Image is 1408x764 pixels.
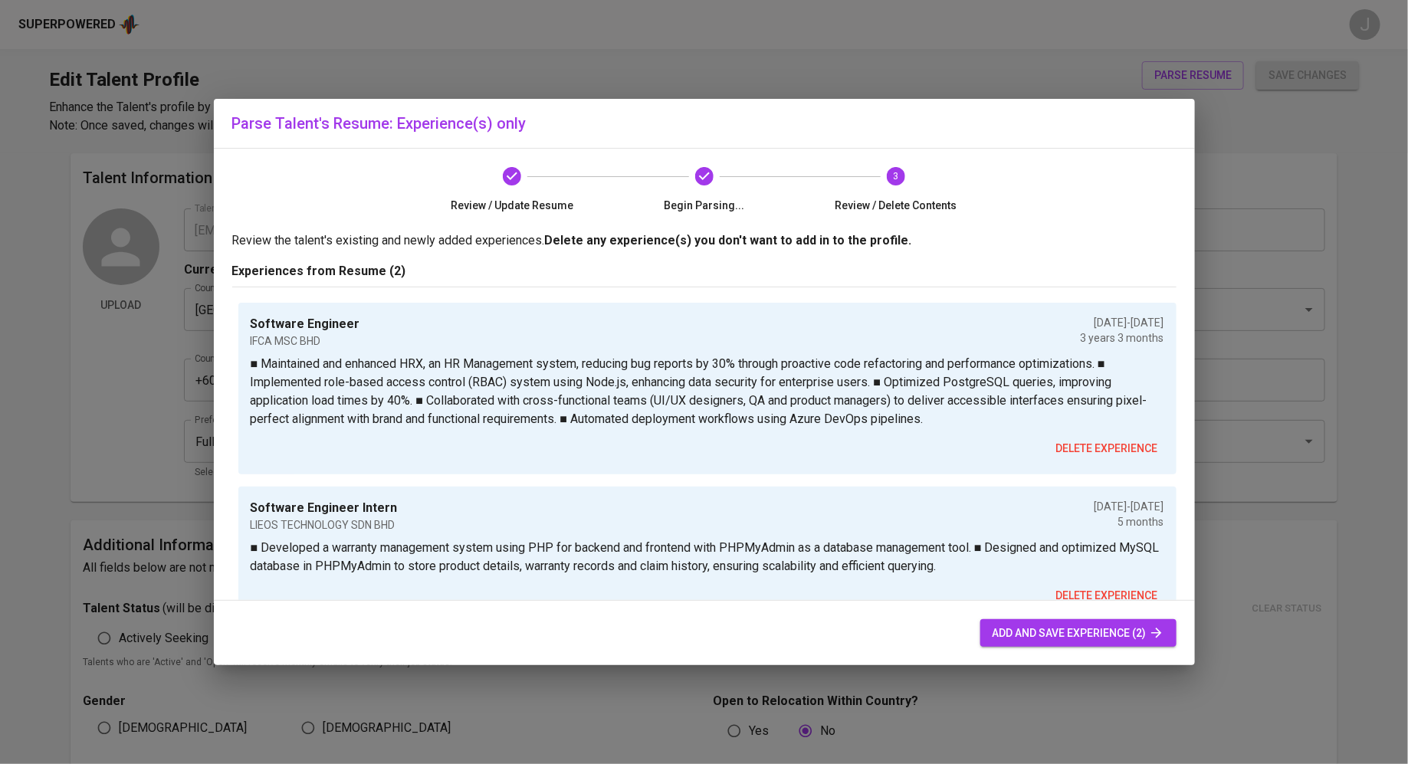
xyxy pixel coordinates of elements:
span: Review / Update Resume [422,198,602,213]
span: delete experience [1056,586,1158,605]
p: Experiences from Resume (2) [232,262,1177,280]
p: Software Engineer [251,315,360,333]
span: Begin Parsing... [614,198,794,213]
button: delete experience [1050,434,1164,463]
b: Delete any experience(s) you don't want to add in to the profile. [545,233,912,248]
p: Software Engineer Intern [251,499,398,517]
p: ■ Developed a warranty management system using PHP for backend and frontend with PHPMyAdmin as a ... [251,539,1164,575]
span: add and save experience (2) [993,624,1164,643]
p: 5 months [1095,514,1164,530]
p: 3 years 3 months [1081,330,1164,346]
p: [DATE] - [DATE] [1081,315,1164,330]
p: IFCA MSC BHD [251,333,360,349]
p: Review the talent's existing and newly added experiences. [232,231,1177,250]
text: 3 [894,171,899,182]
button: add and save experience (2) [980,619,1177,648]
span: delete experience [1056,439,1158,458]
p: [DATE] - [DATE] [1095,499,1164,514]
p: LIEOS TECHNOLOGY SDN BHD [251,517,398,533]
button: delete experience [1050,582,1164,610]
span: Review / Delete Contents [806,198,986,213]
h6: Parse Talent's Resume: Experience(s) only [232,111,1177,136]
p: ■ Maintained and enhanced HRX, an HR Management system, reducing bug reports by 30% through proac... [251,355,1164,428]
